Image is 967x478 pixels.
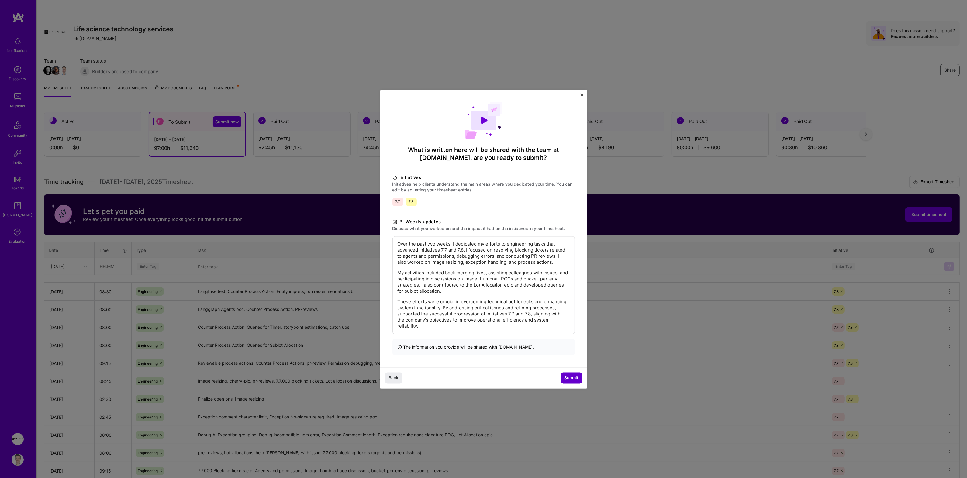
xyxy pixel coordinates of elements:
[565,375,578,381] span: Submit
[397,344,402,350] i: icon InfoBlack
[580,93,583,100] button: Close
[392,218,575,225] label: Bi-Weekly updates
[561,373,582,383] button: Submit
[398,241,570,265] p: Over the past two weeks, I dedicated my efforts to engineering tasks that advanced initiatives 7....
[398,270,570,294] p: My activities included back merging fixes, assisting colleagues with issues, and participating in...
[465,102,502,139] img: Demo day
[385,373,402,383] button: Back
[406,198,417,206] span: 7.8
[392,225,575,231] label: Discuss what you worked on and the impact it had on the initiatives in your timesheet.
[392,339,575,355] div: The information you provide will be shared with [DOMAIN_NAME] .
[392,146,575,162] h4: What is written here will be shared with the team at [DOMAIN_NAME] , are you ready to submit?
[392,181,575,193] label: Initiatives help clients understand the main areas where you dedicated your time. You can edit by...
[392,174,397,181] i: icon TagBlack
[392,218,397,225] i: icon DocumentBlack
[398,299,570,329] p: These efforts were crucial in overcoming technical bottlenecks and enhancing system functionality...
[389,375,399,381] span: Back
[392,198,403,206] span: 7.7
[392,174,575,181] label: Initiatives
